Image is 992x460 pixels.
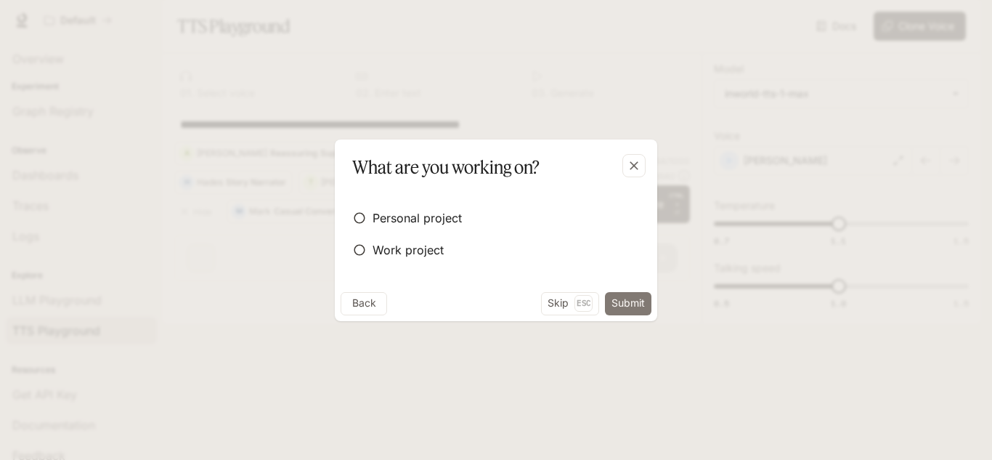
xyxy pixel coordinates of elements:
button: Back [341,292,387,315]
span: Work project [373,241,444,259]
p: Esc [574,295,593,311]
button: Submit [605,292,651,315]
span: Personal project [373,209,462,227]
button: SkipEsc [541,292,599,315]
p: What are you working on? [352,154,540,180]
